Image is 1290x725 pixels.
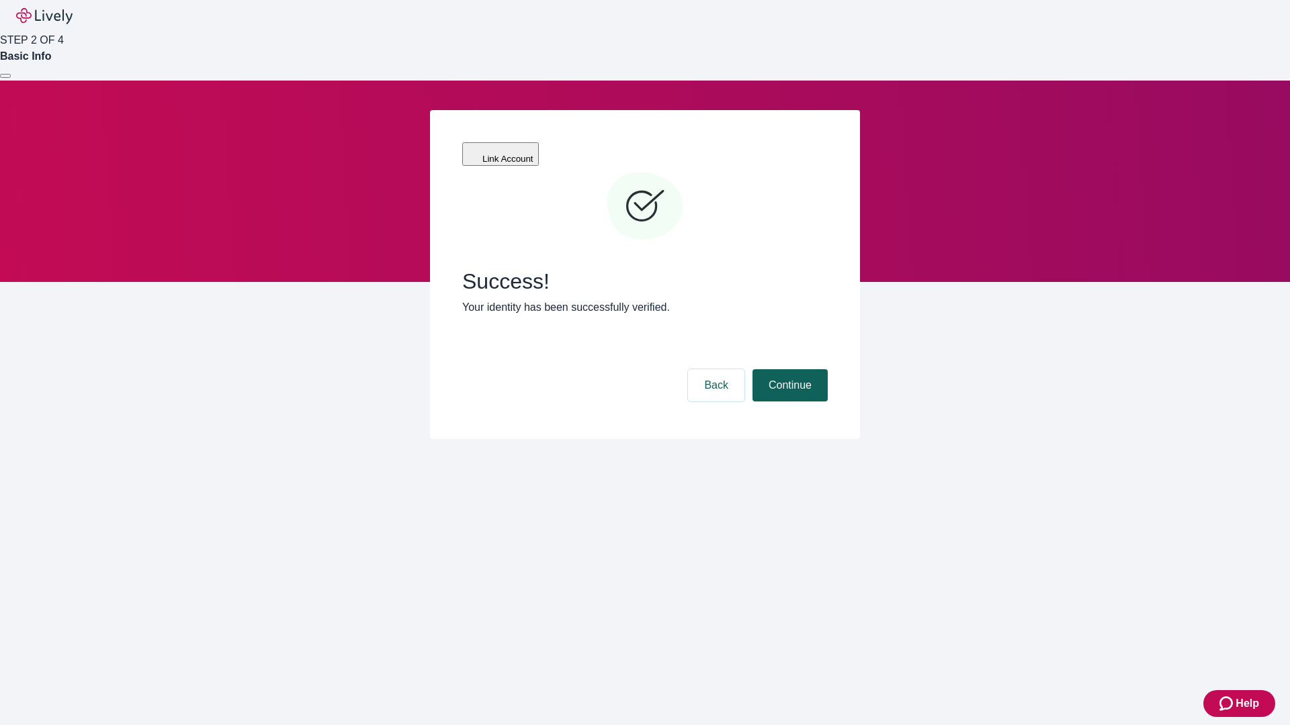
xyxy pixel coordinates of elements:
button: Back [688,369,744,401]
svg: Checkmark icon [605,166,685,247]
p: Your identity has been successfully verified. [462,299,828,316]
svg: Zendesk support icon [1219,695,1236,712]
button: Continue [752,369,828,401]
button: Zendesk support iconHelp [1203,690,1275,717]
span: Success! [462,269,828,294]
img: Lively [16,8,73,24]
span: Help [1236,695,1259,712]
button: Link Account [462,142,539,166]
